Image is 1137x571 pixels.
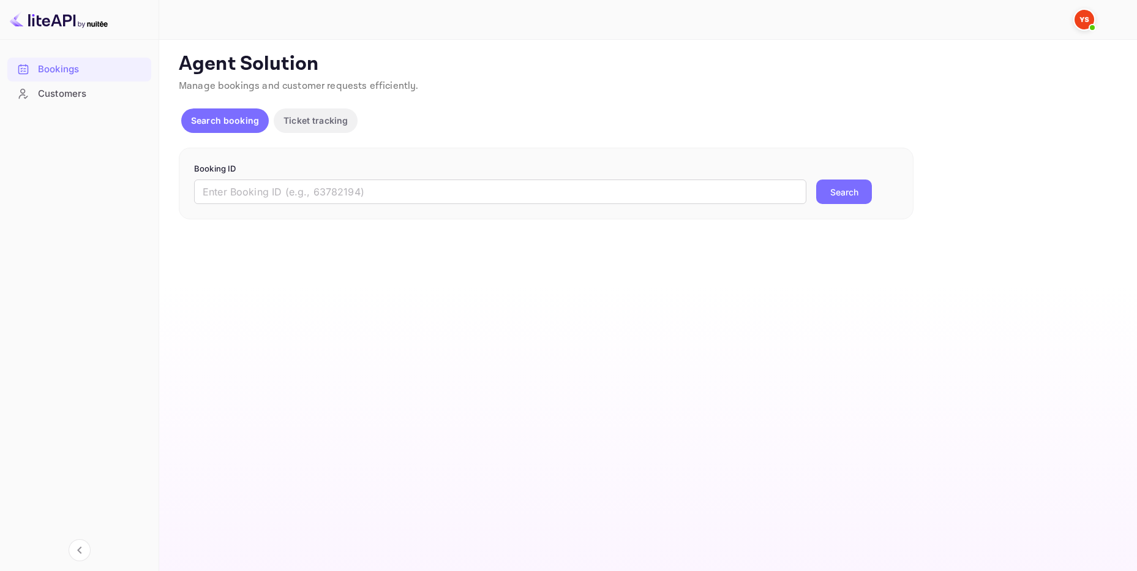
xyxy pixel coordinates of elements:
img: Yandex Support [1075,10,1094,29]
p: Search booking [191,114,259,127]
p: Agent Solution [179,52,1115,77]
div: Bookings [7,58,151,81]
button: Search [816,180,872,204]
p: Booking ID [194,163,898,175]
input: Enter Booking ID (e.g., 63782194) [194,180,806,204]
p: Ticket tracking [283,114,348,127]
button: Collapse navigation [69,539,91,561]
a: Bookings [7,58,151,80]
img: LiteAPI logo [10,10,108,29]
div: Customers [38,87,145,101]
span: Manage bookings and customer requests efficiently. [179,80,419,93]
div: Customers [7,82,151,106]
a: Customers [7,82,151,105]
div: Bookings [38,62,145,77]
